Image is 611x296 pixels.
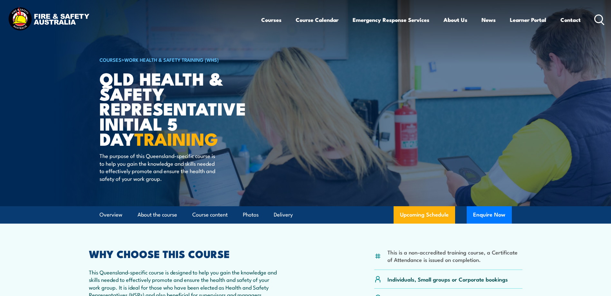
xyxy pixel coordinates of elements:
a: COURSES [100,56,121,63]
a: Overview [100,206,122,223]
a: Upcoming Schedule [394,206,455,224]
button: Enquire Now [467,206,512,224]
a: Learner Portal [510,11,546,28]
a: Photos [243,206,259,223]
h1: QLD Health & Safety Representative Initial 5 Day [100,71,259,146]
strong: TRAINING [134,125,218,152]
a: Course content [192,206,228,223]
a: About Us [444,11,467,28]
li: This is a non-accredited training course, a Certificate of Attendance is issued on completion. [387,248,522,264]
a: Contact [560,11,581,28]
a: News [482,11,496,28]
h6: > [100,56,259,63]
a: Course Calendar [296,11,339,28]
p: The purpose of this Queensland-specific course is to help you gain the knowledge and skills neede... [100,152,217,182]
a: Emergency Response Services [353,11,429,28]
a: About the course [138,206,177,223]
a: Courses [261,11,282,28]
h2: WHY CHOOSE THIS COURSE [89,249,277,258]
a: Work Health & Safety Training (WHS) [124,56,219,63]
p: Individuals, Small groups or Corporate bookings [387,275,508,283]
a: Delivery [274,206,293,223]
